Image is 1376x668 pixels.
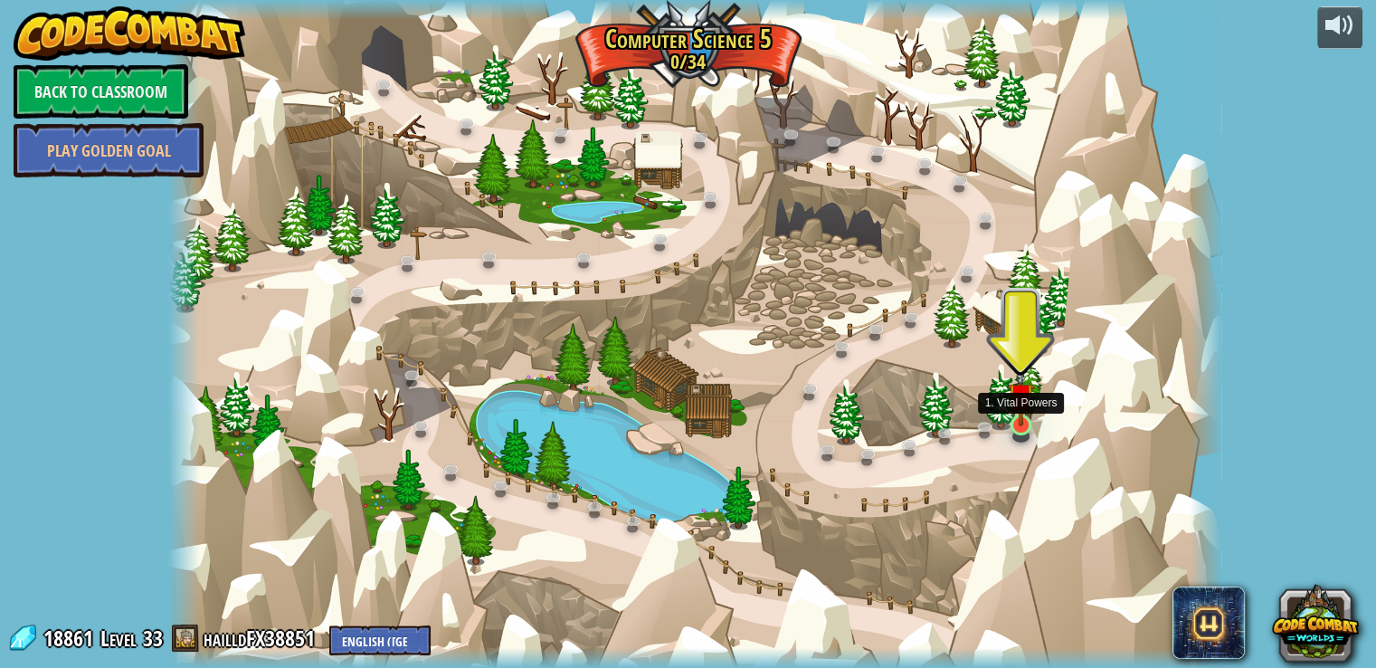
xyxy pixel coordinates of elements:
span: 33 [143,624,163,653]
a: Back to Classroom [14,64,188,119]
span: Level [100,624,137,654]
a: hailldFX38851 [204,624,320,653]
img: level-banner-unstarted.png [1008,366,1034,426]
a: Play Golden Goal [14,123,204,177]
img: CodeCombat - Learn how to code by playing a game [14,6,245,61]
button: Adjust volume [1317,6,1362,49]
span: 18861 [43,624,99,653]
